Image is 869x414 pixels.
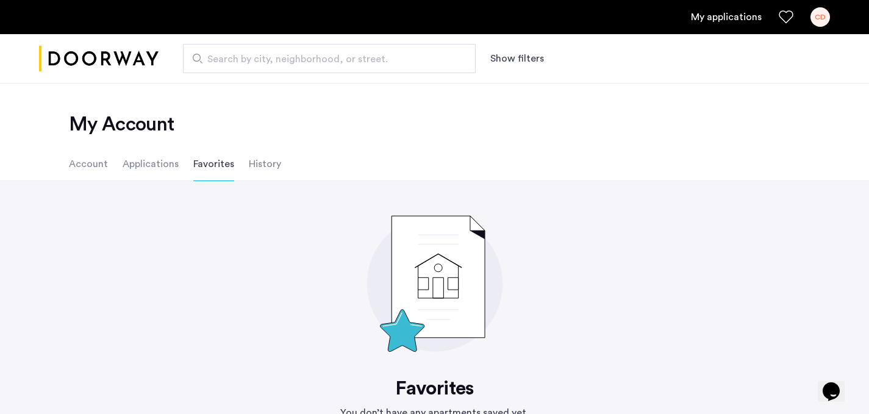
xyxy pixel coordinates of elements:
input: Apartment Search [183,44,476,73]
a: Cazamio logo [39,36,159,82]
a: My application [691,10,762,24]
iframe: chat widget [818,365,857,402]
h2: My Account [69,112,801,137]
li: Favorites [193,147,234,181]
h2: Favorites [335,376,534,401]
li: History [249,147,281,181]
li: Account [69,147,108,181]
span: Search by city, neighborhood, or street. [207,52,442,66]
div: CD [810,7,830,27]
button: Show or hide filters [490,51,544,66]
li: Applications [123,147,179,181]
a: Favorites [779,10,793,24]
img: logo [39,36,159,82]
